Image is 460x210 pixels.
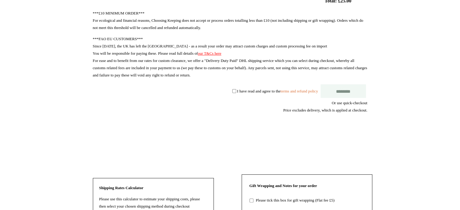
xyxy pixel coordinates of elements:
iframe: PayPal-paypal [322,136,367,152]
strong: Shipping Rates Calculator [99,186,144,190]
p: ***FAO EU CUSTOMERS*** Since [DATE], the UK has left the [GEOGRAPHIC_DATA] - as a result your ord... [93,35,367,79]
p: Please use this calculator to estimate your shipping costs, please then select your chosen shippi... [99,195,207,210]
strong: Gift Wrapping and Notes for your order [250,183,317,188]
label: Please tick this box for gift wrapping (Flat fee £5) [254,198,334,202]
a: terms and refund policy [280,89,318,93]
label: I have read and agree to the [237,89,318,93]
p: ***£10 MINIMUM ORDER*** For ecological and financial reasons, Choosing Keeping does not accept or... [93,10,367,31]
a: our T&Cs here [198,51,221,56]
div: Or use quick-checkout [93,99,367,114]
div: Price excludes delivery, which is applied at checkout. [93,107,367,114]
